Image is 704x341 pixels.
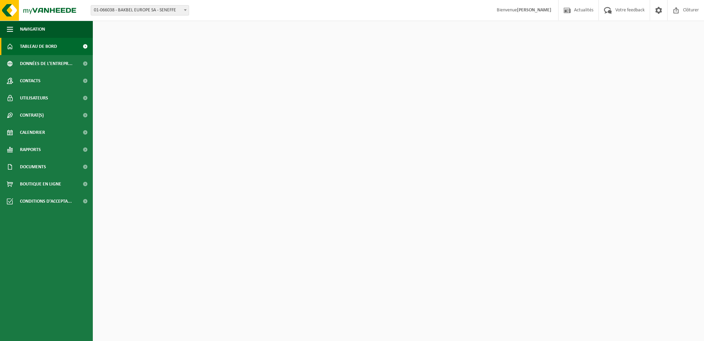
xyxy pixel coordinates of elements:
[20,72,41,89] span: Contacts
[517,8,551,13] strong: [PERSON_NAME]
[20,55,73,72] span: Données de l'entrepr...
[20,141,41,158] span: Rapports
[20,124,45,141] span: Calendrier
[20,107,44,124] span: Contrat(s)
[20,21,45,38] span: Navigation
[20,38,57,55] span: Tableau de bord
[20,158,46,175] span: Documents
[20,193,72,210] span: Conditions d'accepta...
[91,6,189,15] span: 01-066038 - BAKBEL EUROPE SA - SENEFFE
[20,175,61,193] span: Boutique en ligne
[20,89,48,107] span: Utilisateurs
